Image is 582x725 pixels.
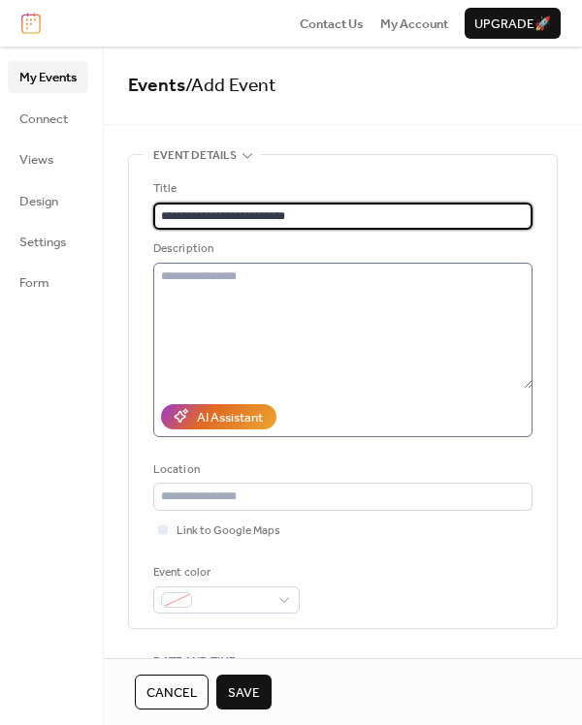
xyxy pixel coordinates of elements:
span: Connect [19,110,68,129]
a: Views [8,143,88,174]
div: Description [153,239,529,259]
span: Link to Google Maps [177,521,280,541]
span: / Add Event [185,68,276,104]
img: logo [21,13,41,34]
span: Cancel [146,683,197,703]
div: Title [153,179,529,199]
span: Event details [153,146,237,166]
button: Save [216,675,272,709]
div: Location [153,460,529,480]
span: Settings [19,233,66,252]
span: My Events [19,68,77,87]
span: Save [228,683,260,703]
div: AI Assistant [197,408,263,427]
a: Design [8,185,88,216]
a: Settings [8,226,88,257]
span: Contact Us [300,15,364,34]
span: Date and time [153,652,236,672]
span: Design [19,192,58,211]
button: Cancel [135,675,209,709]
span: My Account [380,15,448,34]
a: Connect [8,103,88,134]
button: AI Assistant [161,404,276,429]
a: My Events [8,61,88,92]
a: My Account [380,14,448,33]
button: Upgrade🚀 [465,8,561,39]
span: Views [19,150,53,170]
span: Form [19,273,49,293]
span: Upgrade 🚀 [474,15,551,34]
a: Contact Us [300,14,364,33]
div: Event color [153,563,296,583]
a: Form [8,267,88,298]
a: Events [128,68,185,104]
